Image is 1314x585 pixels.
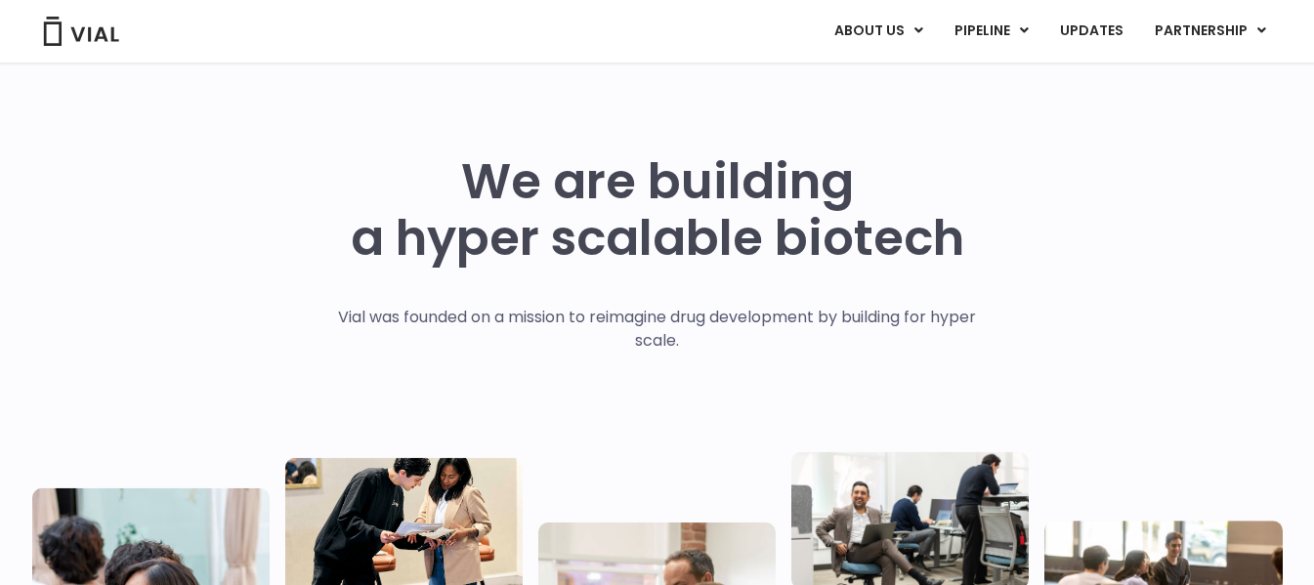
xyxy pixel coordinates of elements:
h1: We are building a hyper scalable biotech [351,153,964,267]
a: UPDATES [1044,15,1138,48]
a: PARTNERSHIPMenu Toggle [1139,15,1282,48]
p: Vial was founded on a mission to reimagine drug development by building for hyper scale. [318,306,996,353]
a: PIPELINEMenu Toggle [939,15,1043,48]
img: Vial Logo [42,17,120,46]
a: ABOUT USMenu Toggle [819,15,938,48]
